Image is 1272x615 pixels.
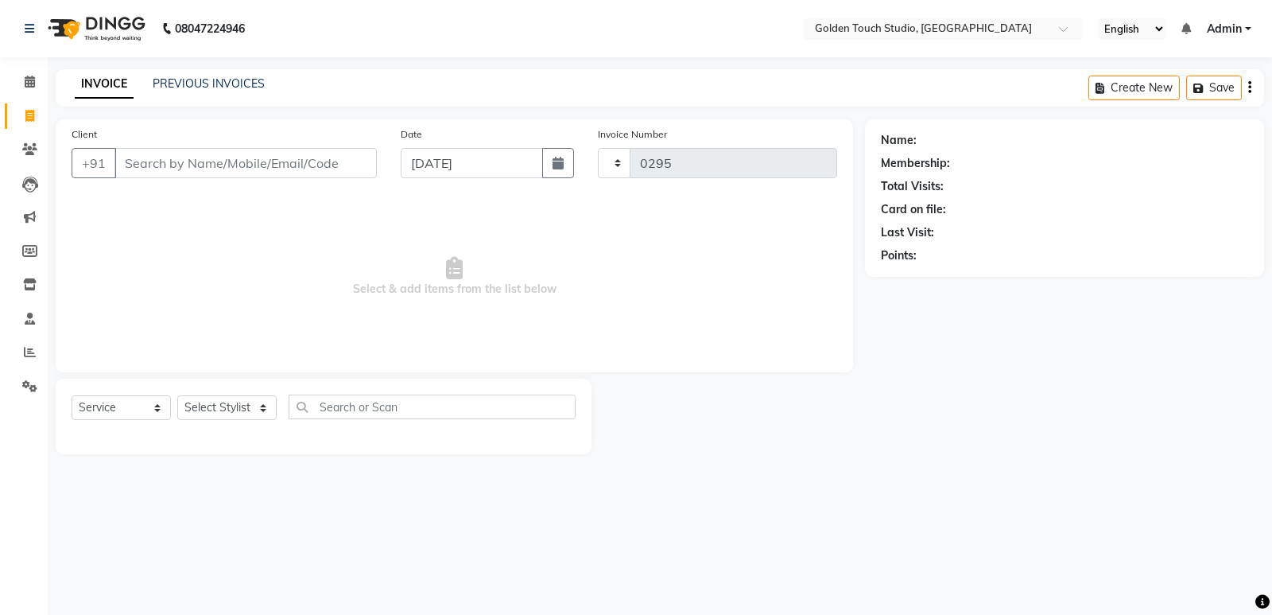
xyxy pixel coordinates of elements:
[41,6,149,51] img: logo
[75,70,134,99] a: INVOICE
[881,178,944,195] div: Total Visits:
[401,127,422,142] label: Date
[153,76,265,91] a: PREVIOUS INVOICES
[1186,76,1242,100] button: Save
[72,148,116,178] button: +91
[1207,21,1242,37] span: Admin
[72,197,837,356] span: Select & add items from the list below
[1088,76,1180,100] button: Create New
[175,6,245,51] b: 08047224946
[881,132,917,149] div: Name:
[881,247,917,264] div: Points:
[598,127,667,142] label: Invoice Number
[881,201,946,218] div: Card on file:
[881,224,934,241] div: Last Visit:
[289,395,576,419] input: Search or Scan
[881,155,950,172] div: Membership:
[114,148,377,178] input: Search by Name/Mobile/Email/Code
[72,127,97,142] label: Client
